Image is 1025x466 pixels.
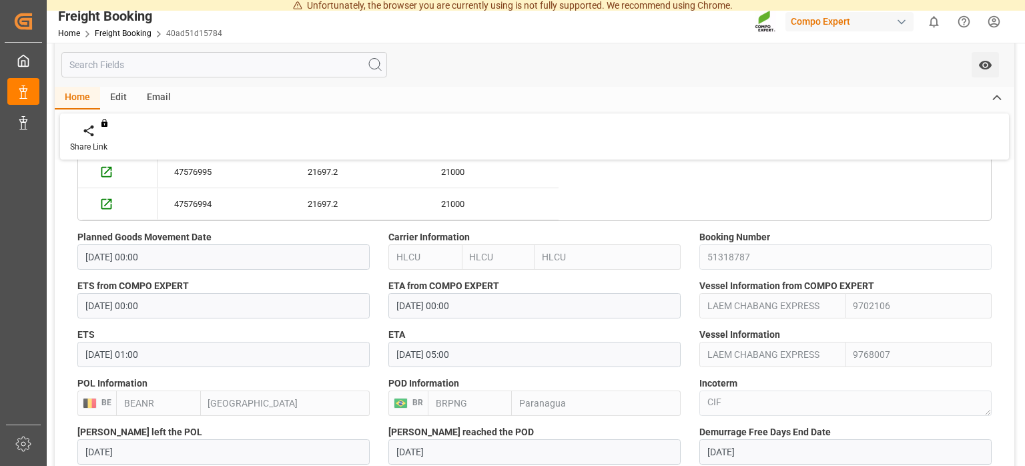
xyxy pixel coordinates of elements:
input: DD.MM.YYYY HH:MM [388,342,681,367]
div: 21000 [425,188,559,220]
div: 47576995 [158,156,292,188]
input: Shortname [462,244,535,270]
input: Enter Locode [428,391,512,416]
div: Freight Booking [58,6,222,26]
div: Press SPACE to select this row. [78,156,158,188]
input: DD.MM.YYYY HH:MM [77,293,370,318]
textarea: CIF [699,391,992,416]
input: Enter IMO [845,293,992,318]
button: Compo Expert [785,9,919,34]
span: Carrier Information [388,230,470,244]
span: Vessel Information [699,328,780,342]
img: Screenshot%202023-09-29%20at%2010.02.21.png_1712312052.png [755,10,776,33]
span: ETA [388,328,405,342]
input: Enter Locode [116,391,201,416]
div: 21697.2 [292,188,425,220]
input: Enter Port Name [512,391,681,416]
span: [PERSON_NAME] reached the POD [388,425,534,439]
span: Planned Goods Movement Date [77,230,212,244]
span: [PERSON_NAME] left the POL [77,425,202,439]
span: POL Information [77,377,147,391]
input: Fullname [535,244,681,270]
span: ETS [77,328,95,342]
span: ETS from COMPO EXPERT [77,279,189,293]
span: Booking Number [699,230,770,244]
input: DD.MM.YYYY [77,439,370,465]
input: DD.MM.YYYY HH:MM [388,293,681,318]
input: DD.MM.YYYY HH:MM [77,342,370,367]
button: open menu [972,52,999,77]
input: Enter Port Name [201,391,370,416]
div: 21697.2 [292,156,425,188]
input: Enter IMO [845,342,992,367]
div: 47576994 [158,188,292,220]
span: ETA from COMPO EXPERT [388,279,499,293]
div: Press SPACE to select this row. [158,188,559,220]
span: Demurrage Free Days End Date [699,425,831,439]
input: Search Fields [61,52,387,77]
div: Press SPACE to select this row. [78,188,158,220]
input: DD.MM.YYYY [388,439,681,465]
div: Home [55,87,100,109]
button: show 0 new notifications [919,7,949,37]
input: DD.MM.YYYY HH:MM [77,244,370,270]
input: DD.MM.YYYY [699,439,992,465]
div: 21000 [425,156,559,188]
div: Edit [100,87,137,109]
a: Freight Booking [95,29,151,38]
span: Incoterm [699,377,737,391]
a: Home [58,29,80,38]
div: Compo Expert [785,12,914,31]
span: Vessel Information from COMPO EXPERT [699,279,874,293]
input: Enter Vessel Name [699,293,845,318]
span: POD Information [388,377,459,391]
div: Press SPACE to select this row. [158,156,559,188]
input: Enter Vessel Name [699,342,845,367]
input: SCAC [388,244,462,270]
button: Help Center [949,7,979,37]
div: Email [137,87,181,109]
